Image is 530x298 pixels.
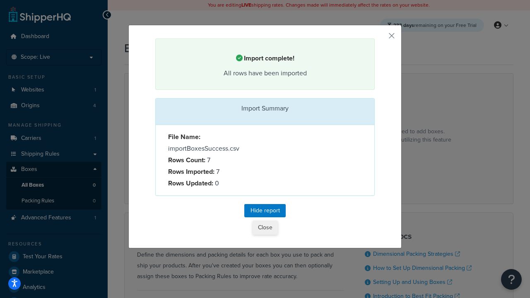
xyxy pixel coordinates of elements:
[168,178,213,188] strong: Rows Updated:
[244,204,286,217] button: Hide report
[162,105,368,112] h3: Import Summary
[168,132,200,142] strong: File Name:
[168,167,214,176] strong: Rows Imported:
[168,155,205,165] strong: Rows Count:
[166,53,364,63] h4: Import complete!
[166,67,364,79] div: All rows have been imported
[162,131,265,189] div: importBoxesSuccess.csv 7 7 0
[253,221,278,235] button: Close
